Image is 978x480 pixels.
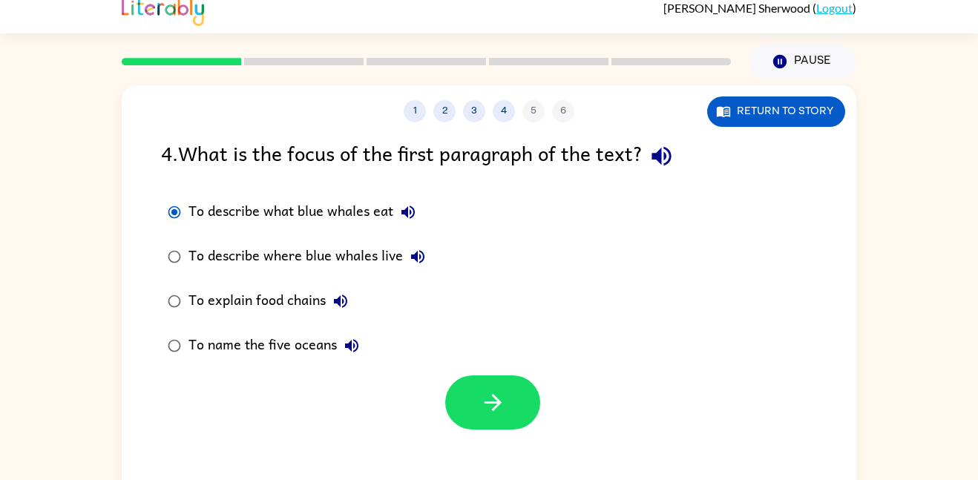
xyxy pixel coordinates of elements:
button: 3 [463,100,485,122]
div: To describe what blue whales eat [188,197,423,227]
div: 4 . What is the focus of the first paragraph of the text? [161,137,817,175]
button: 2 [433,100,456,122]
button: Return to story [707,96,845,127]
button: To describe what blue whales eat [393,197,423,227]
button: To explain food chains [326,286,355,316]
span: [PERSON_NAME] Sherwood [663,1,813,15]
div: To explain food chains [188,286,355,316]
button: 4 [493,100,515,122]
button: 1 [404,100,426,122]
button: To name the five oceans [337,331,367,361]
button: Pause [749,45,856,79]
div: To name the five oceans [188,331,367,361]
div: ( ) [663,1,856,15]
button: To describe where blue whales live [403,242,433,272]
a: Logout [816,1,853,15]
div: To describe where blue whales live [188,242,433,272]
